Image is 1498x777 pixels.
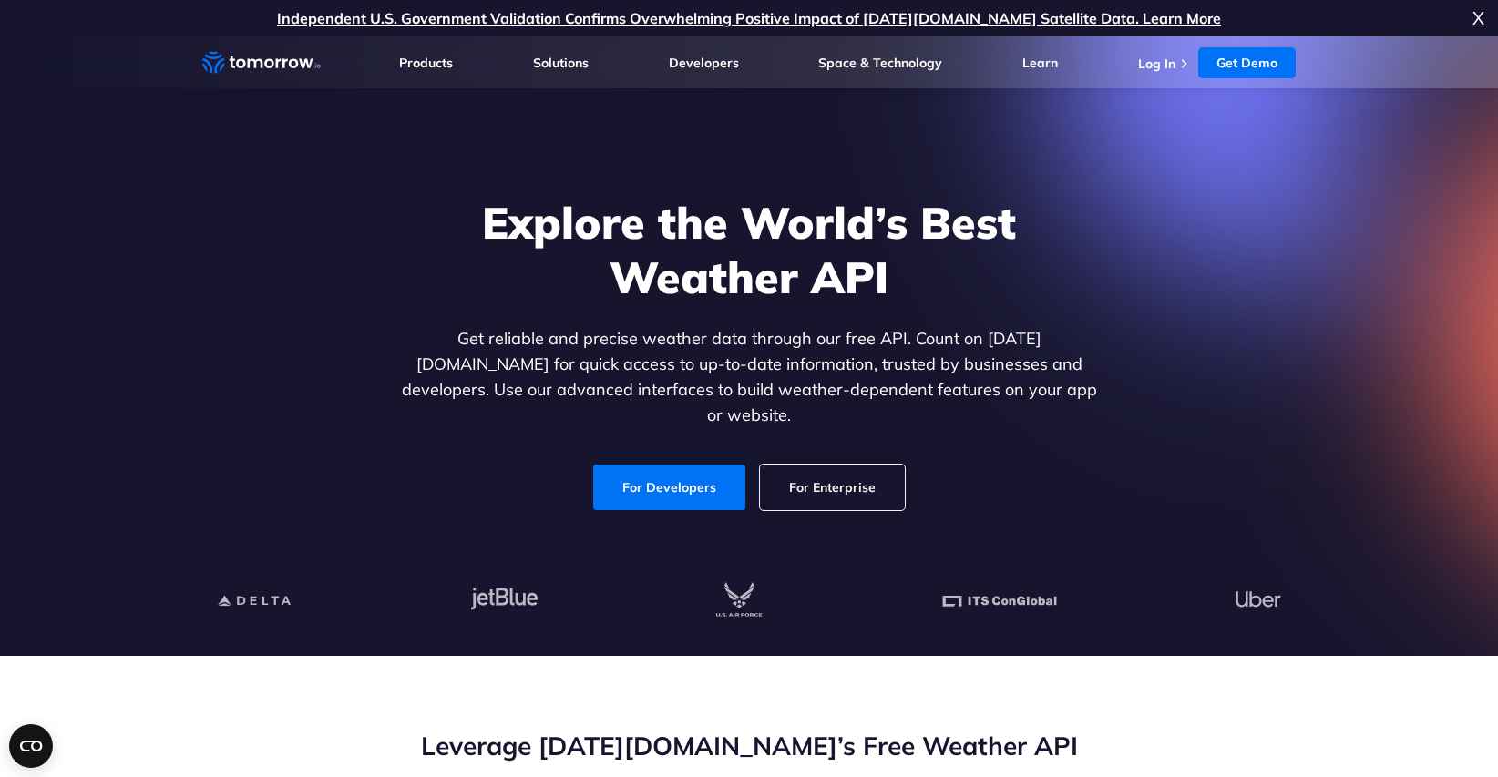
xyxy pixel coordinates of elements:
[1138,56,1175,72] a: Log In
[397,326,1101,428] p: Get reliable and precise weather data through our free API. Count on [DATE][DOMAIN_NAME] for quic...
[202,729,1296,763] h2: Leverage [DATE][DOMAIN_NAME]’s Free Weather API
[202,49,321,77] a: Home link
[1198,47,1296,78] a: Get Demo
[9,724,53,768] button: Open CMP widget
[669,55,739,71] a: Developers
[818,55,942,71] a: Space & Technology
[397,195,1101,304] h1: Explore the World’s Best Weather API
[533,55,589,71] a: Solutions
[1022,55,1058,71] a: Learn
[399,55,453,71] a: Products
[760,465,905,510] a: For Enterprise
[593,465,745,510] a: For Developers
[277,9,1221,27] a: Independent U.S. Government Validation Confirms Overwhelming Positive Impact of [DATE][DOMAIN_NAM...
